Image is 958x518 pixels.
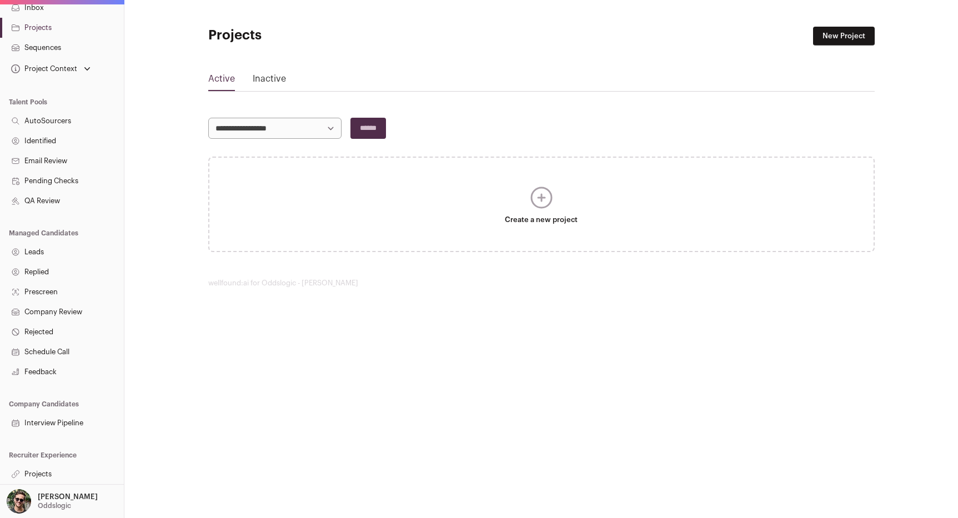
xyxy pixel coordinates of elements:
[208,157,875,252] a: Create a new project
[38,492,98,501] p: [PERSON_NAME]
[208,279,875,288] footer: wellfound:ai for Oddslogic - [PERSON_NAME]
[9,64,77,73] div: Project Context
[813,27,875,46] a: New Project
[208,72,235,90] a: Active
[208,27,430,44] h1: Projects
[236,215,847,224] span: Create a new project
[253,72,286,90] a: Inactive
[4,489,100,514] button: Open dropdown
[9,61,93,77] button: Open dropdown
[38,501,71,510] p: Oddslogic
[7,489,31,514] img: 1635949-medium_jpg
